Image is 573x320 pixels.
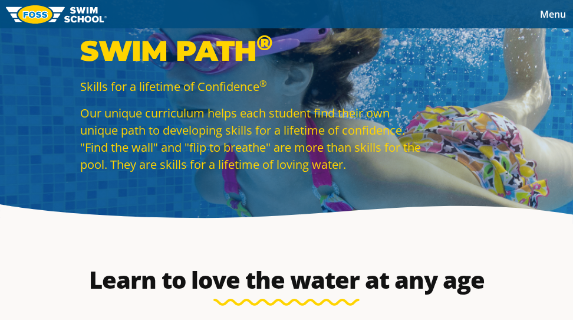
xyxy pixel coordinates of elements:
img: FOSS Swim School Logo [6,5,107,24]
p: Swim Path [80,33,422,68]
h2: Learn to love the water at any age [8,266,565,294]
p: Our unique curriculum helps each student find their own unique path to developing skills for a li... [80,105,422,173]
button: Toggle navigation [533,5,573,23]
span: Menu [540,8,566,21]
p: Skills for a lifetime of Confidence [80,78,422,95]
sup: ® [256,30,272,55]
sup: ® [259,77,266,89]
